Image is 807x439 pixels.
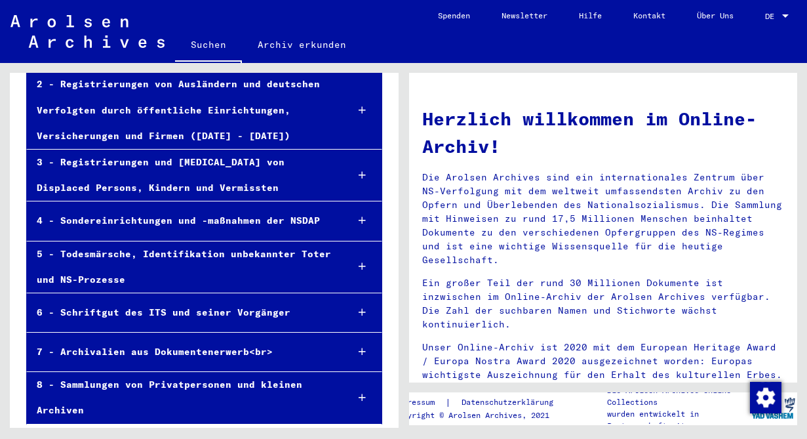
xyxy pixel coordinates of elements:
p: Die Arolsen Archives sind ein internationales Zentrum über NS-Verfolgung mit dem weltweit umfasse... [422,171,785,267]
div: 7 - Archivalien aus Dokumentenerwerb<br> [27,339,336,365]
a: Archiv erkunden [242,29,362,60]
div: 8 - Sammlungen von Privatpersonen und kleinen Archiven [27,372,336,423]
p: Die Arolsen Archives Online-Collections [607,385,749,408]
p: wurden entwickelt in Partnerschaft mit [607,408,749,432]
div: 5 - Todesmärsche, Identifikation unbekannter Toter und NS-Prozesse [27,241,336,293]
span: DE [765,12,779,21]
p: Copyright © Arolsen Archives, 2021 [393,409,569,421]
div: | [393,396,569,409]
a: Impressum [393,396,445,409]
p: Unser Online-Archiv ist 2020 mit dem European Heritage Award / Europa Nostra Award 2020 ausgezeic... [422,341,785,382]
div: 2 - Registrierungen von Ausländern und deutschen Verfolgten durch öffentliche Einrichtungen, Vers... [27,72,336,149]
a: Datenschutzerklärung [451,396,569,409]
div: 4 - Sondereinrichtungen und -maßnahmen der NSDAP [27,208,336,234]
div: 3 - Registrierungen und [MEDICAL_DATA] von Displaced Persons, Kindern und Vermissten [27,150,336,201]
div: 6 - Schriftgut des ITS und seiner Vorgänger [27,300,336,325]
p: Ein großer Teil der rund 30 Millionen Dokumente ist inzwischen im Online-Archiv der Arolsen Archi... [422,276,785,331]
img: yv_logo.png [749,392,798,425]
img: Arolsen_neg.svg [10,15,165,48]
h1: Herzlich willkommen im Online-Archiv! [422,105,785,160]
a: Suchen [175,29,242,63]
img: Zustimmung ändern [750,382,781,413]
